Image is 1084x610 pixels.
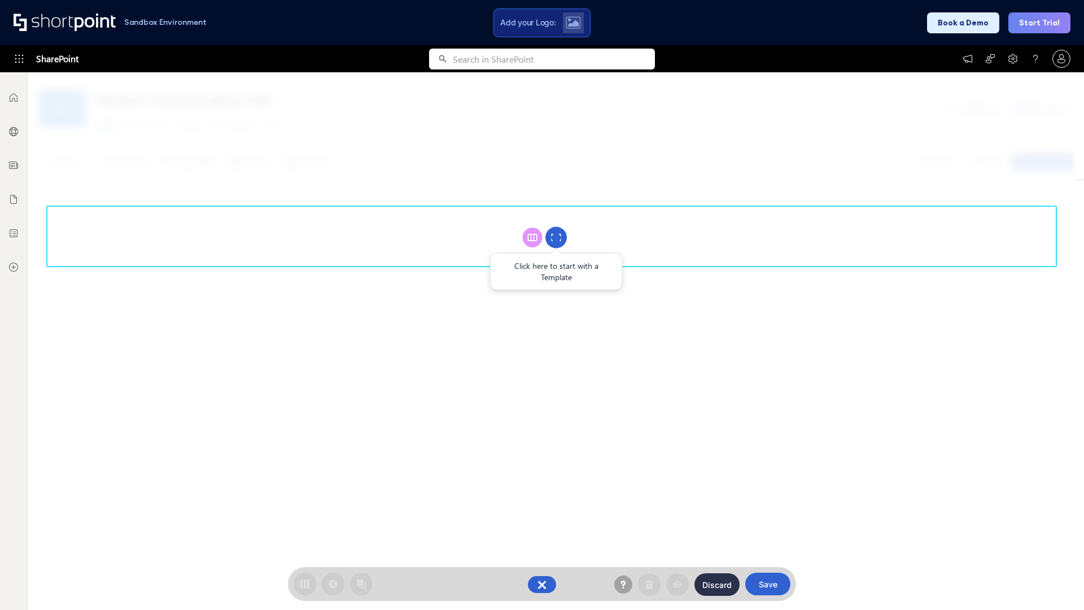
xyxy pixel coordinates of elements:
[124,19,207,25] h1: Sandbox Environment
[566,16,580,29] img: Upload logo
[1008,12,1070,33] button: Start Trial
[745,573,790,595] button: Save
[927,12,999,33] button: Book a Demo
[1028,556,1084,610] iframe: Chat Widget
[694,573,740,596] button: Discard
[500,18,556,28] span: Add your Logo:
[453,49,655,69] input: Search in SharePoint
[36,45,78,72] span: SharePoint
